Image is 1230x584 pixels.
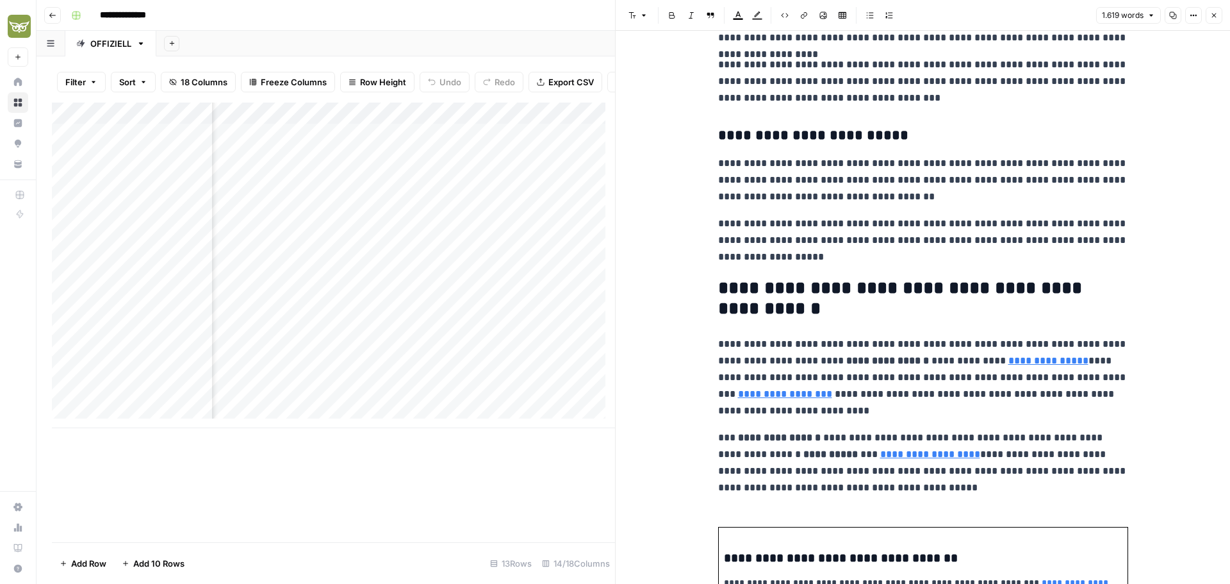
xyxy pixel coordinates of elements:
[8,497,28,517] a: Settings
[8,15,31,38] img: Evergreen Media Logo
[57,72,106,92] button: Filter
[495,76,515,88] span: Redo
[8,72,28,92] a: Home
[65,31,156,56] a: OFFIZIELL
[8,538,28,558] a: Learning Hub
[1096,7,1161,24] button: 1.619 words
[485,553,537,574] div: 13 Rows
[1102,10,1144,21] span: 1.619 words
[161,72,236,92] button: 18 Columns
[8,113,28,133] a: Insights
[8,558,28,579] button: Help + Support
[133,557,184,570] span: Add 10 Rows
[181,76,227,88] span: 18 Columns
[52,553,114,574] button: Add Row
[8,133,28,154] a: Opportunities
[548,76,594,88] span: Export CSV
[71,557,106,570] span: Add Row
[475,72,523,92] button: Redo
[340,72,414,92] button: Row Height
[8,154,28,174] a: Your Data
[261,76,327,88] span: Freeze Columns
[8,517,28,538] a: Usage
[114,553,192,574] button: Add 10 Rows
[537,553,615,574] div: 14/18 Columns
[8,92,28,113] a: Browse
[241,72,335,92] button: Freeze Columns
[65,76,86,88] span: Filter
[8,10,28,42] button: Workspace: Evergreen Media
[420,72,470,92] button: Undo
[111,72,156,92] button: Sort
[90,37,131,50] div: OFFIZIELL
[529,72,602,92] button: Export CSV
[439,76,461,88] span: Undo
[360,76,406,88] span: Row Height
[119,76,136,88] span: Sort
